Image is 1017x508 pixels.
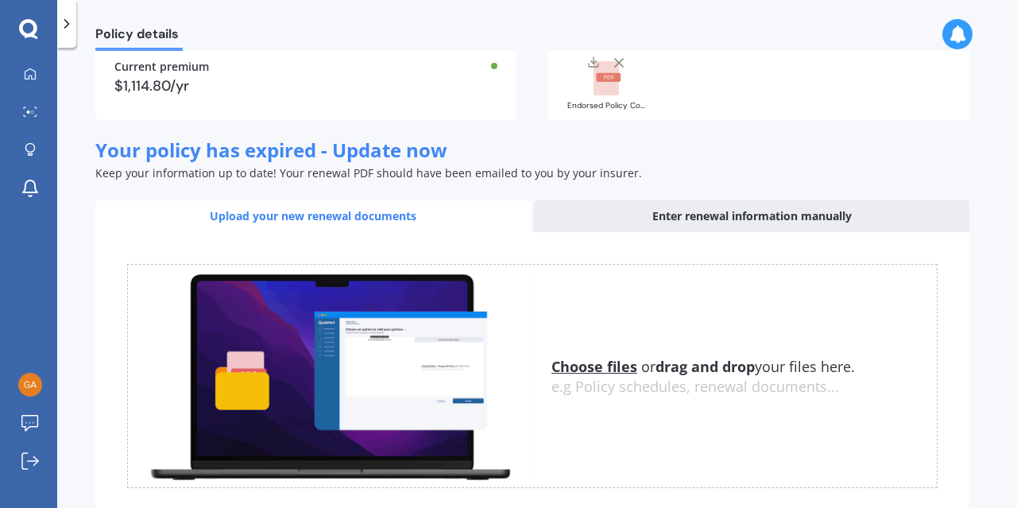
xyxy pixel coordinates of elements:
img: upload.de96410c8ce839c3fdd5.gif [128,265,532,488]
span: or your files here. [551,357,855,376]
div: Endorsed Policy Correspondence - M0018682033.pdf [567,102,647,110]
img: 7e1c110144aef5791d695321295a3f14 [18,373,42,397]
div: $1,114.80/yr [114,79,497,93]
span: Keep your information up to date! Your renewal PDF should have been emailed to you by your insurer. [95,165,642,180]
div: e.g Policy schedules, renewal documents... [551,378,937,396]
u: Choose files [551,357,637,376]
div: Enter renewal information manually [534,200,969,232]
span: Policy details [95,26,183,48]
div: Upload your new renewal documents [95,200,531,232]
b: drag and drop [655,357,755,376]
span: Your policy has expired - Update now [95,137,447,163]
div: Current premium [114,61,497,72]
